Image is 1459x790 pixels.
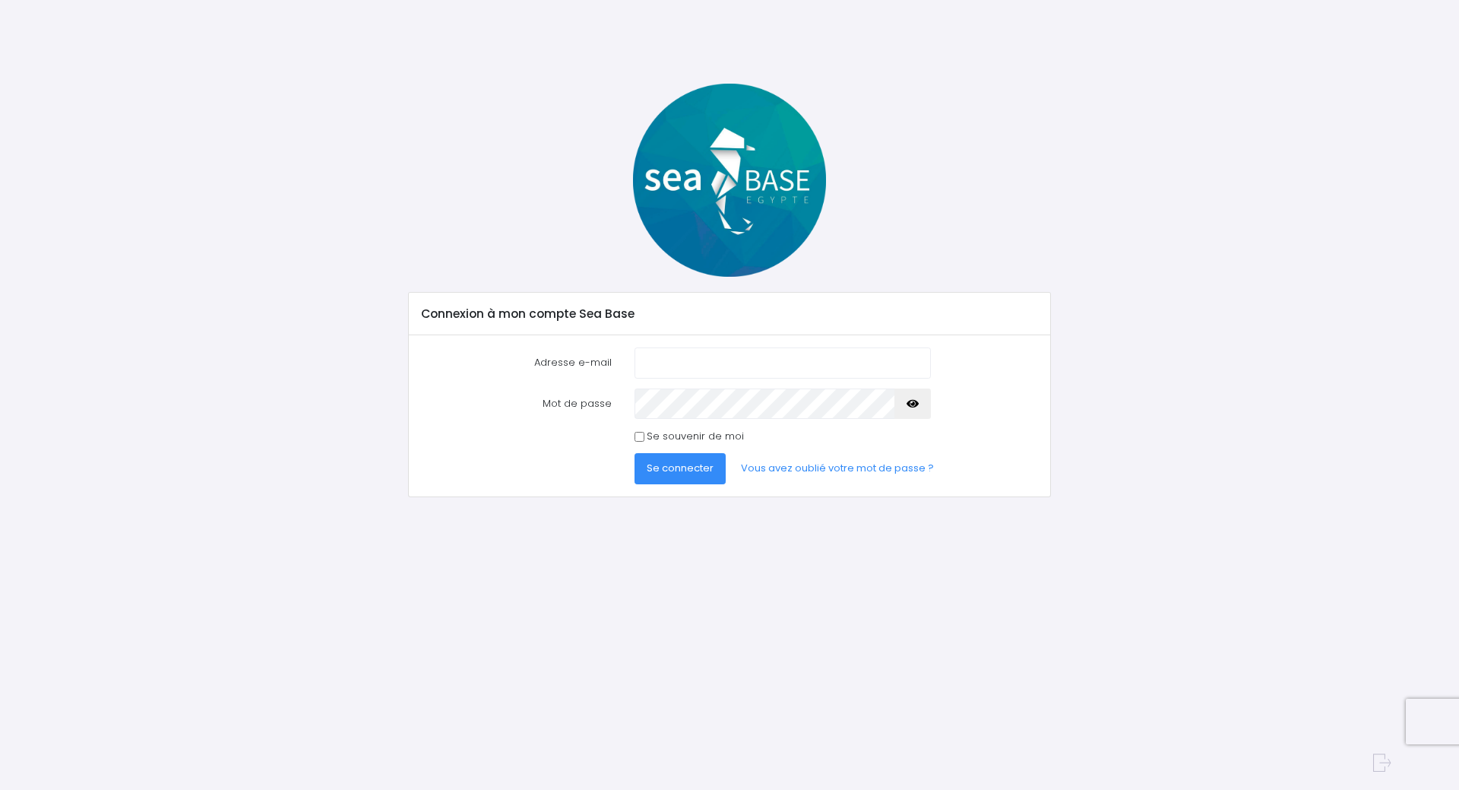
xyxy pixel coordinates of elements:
button: Se connecter [635,453,726,484]
a: Vous avez oublié votre mot de passe ? [729,453,946,484]
label: Mot de passe [410,389,623,419]
div: Connexion à mon compte Sea Base [409,293,1049,335]
label: Se souvenir de moi [647,429,744,444]
label: Adresse e-mail [410,347,623,378]
span: Se connecter [647,461,714,475]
